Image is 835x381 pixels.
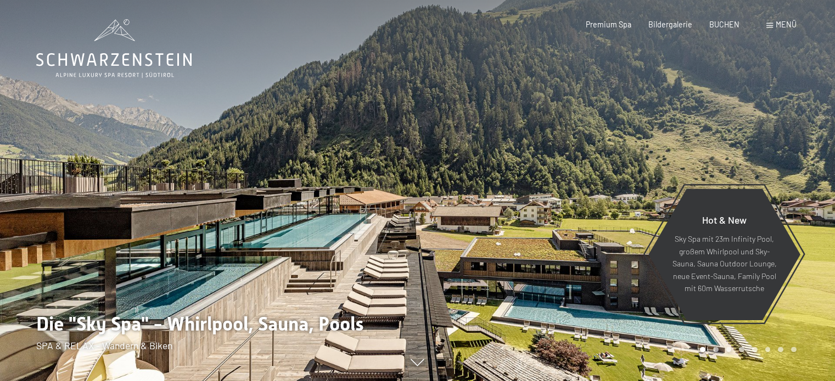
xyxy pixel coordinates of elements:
div: Carousel Page 1 (Current Slide) [700,347,705,352]
a: Hot & New Sky Spa mit 23m Infinity Pool, großem Whirlpool und Sky-Sauna, Sauna Outdoor Lounge, ne... [648,188,801,321]
a: Bildergalerie [648,20,692,29]
div: Carousel Pagination [696,347,796,352]
div: Carousel Page 2 [713,347,719,352]
div: Carousel Page 3 [726,347,732,352]
a: Premium Spa [586,20,631,29]
span: Hot & New [702,214,747,226]
p: Sky Spa mit 23m Infinity Pool, großem Whirlpool und Sky-Sauna, Sauna Outdoor Lounge, neue Event-S... [672,233,777,295]
div: Carousel Page 4 [739,347,744,352]
span: Menü [776,20,797,29]
div: Carousel Page 7 [778,347,783,352]
div: Carousel Page 8 [791,347,797,352]
div: Carousel Page 6 [765,347,771,352]
div: Carousel Page 5 [752,347,758,352]
a: BUCHEN [709,20,739,29]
